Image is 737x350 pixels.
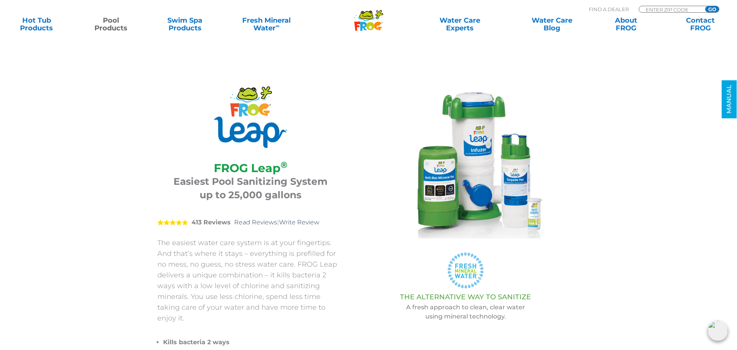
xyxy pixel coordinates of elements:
a: Swim SpaProducts [156,17,214,32]
a: Water CareBlog [523,17,581,32]
a: ContactFROG [672,17,729,32]
input: Zip Code Form [645,6,697,13]
div: | [157,207,344,237]
h2: FROG Leap [167,161,334,175]
p: Find A Dealer [589,6,629,13]
a: Write Review [279,219,319,226]
h3: Easiest Pool Sanitizing System up to 25,000 gallons [167,175,334,202]
a: Fresh MineralWater∞ [230,17,302,32]
sup: ∞ [276,23,279,29]
a: Read Reviews [234,219,277,226]
p: The easiest water care system is at your fingertips. And that’s where it stays – everything is pr... [157,237,344,323]
li: Kills bacteria 2 ways [163,337,344,348]
sup: ® [281,159,288,170]
a: PoolProducts [82,17,139,32]
h3: THE ALTERNATIVE WAY TO SANITIZE [363,293,568,301]
input: GO [705,6,719,12]
a: AboutFROG [597,17,655,32]
span: 5 [157,219,188,226]
img: Product Logo [214,86,287,148]
p: A fresh approach to clean, clear water using mineral technology. [363,303,568,321]
img: openIcon [708,321,728,341]
a: Water CareExperts [413,17,506,32]
strong: 413 Reviews [192,219,231,226]
a: Hot TubProducts [8,17,65,32]
a: MANUAL [722,80,737,118]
